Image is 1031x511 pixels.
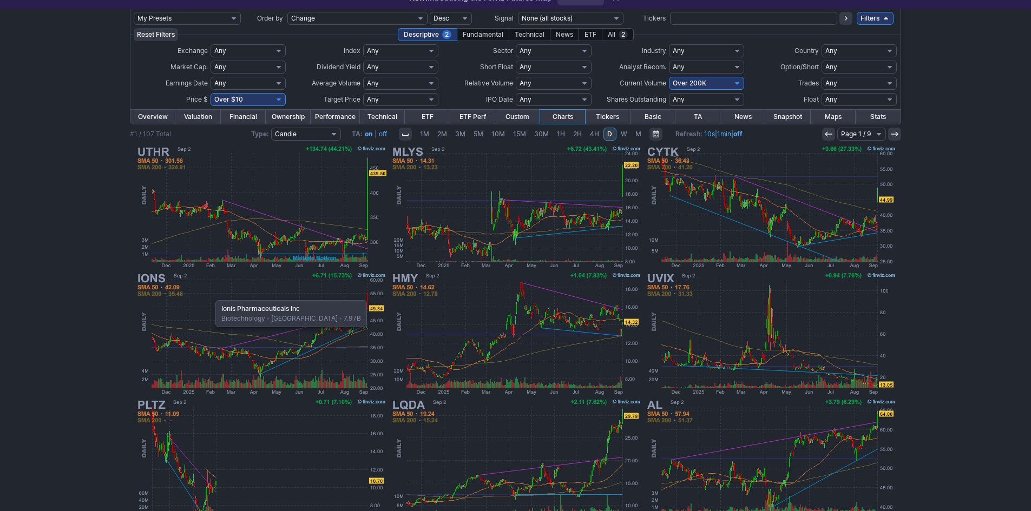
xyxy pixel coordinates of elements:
[491,130,505,138] span: 10M
[375,130,377,138] span: |
[573,130,582,138] span: 2H
[509,28,550,41] div: Technical
[437,130,447,138] span: 2M
[457,28,509,41] div: Fundamental
[540,110,585,124] a: Charts
[134,144,388,270] img: UTHR - United Therapeutics Corp - Stock Price Chart
[265,314,271,322] span: •
[398,28,457,41] div: Descriptive
[643,14,666,22] span: Tickers
[811,110,856,124] a: Maps
[488,128,509,141] a: 10M
[509,128,530,141] a: 15M
[186,95,208,103] span: Price $
[312,79,360,87] span: Average Volume
[170,63,208,71] span: Market Cap.
[631,110,675,124] a: Basic
[553,128,569,141] a: 1H
[704,130,715,138] a: 10s
[389,270,642,397] img: HMY - Harmony Gold Mining Co Ltd ADR - Stock Price Chart
[557,130,565,138] span: 1H
[620,79,666,87] span: Current Volume
[794,47,819,55] span: Country
[166,79,208,87] span: Earnings Date
[621,130,627,138] span: W
[416,128,433,141] a: 1M
[644,270,897,397] img: UVIX - 2x Long VIX Futures ETF - Stock Price Chart
[442,30,451,39] span: 2
[534,130,549,138] span: 30M
[379,130,387,138] a: off
[221,110,266,124] a: Financial
[780,63,819,71] span: Option/Short
[134,270,388,397] img: IONS - Ionis Pharmaceuticals Inc - Stock Price Chart
[586,128,603,141] a: 4H
[798,79,819,87] span: Trades
[632,128,645,141] a: M
[635,130,641,138] span: M
[420,130,429,138] span: 1M
[675,110,720,124] a: TA
[470,128,487,141] a: 5M
[607,95,666,103] span: Shares Outstanding
[550,28,579,41] div: News
[450,110,495,124] a: ETF Perf
[856,110,901,124] a: Stats
[717,130,731,138] a: 1min
[495,14,514,22] span: Signal
[585,110,630,124] a: Tickers
[324,95,360,103] span: Target Price
[175,110,220,124] a: Valuation
[617,128,631,141] a: W
[221,304,300,313] b: Ionis Pharmaceuticals Inc
[495,110,540,124] a: Custom
[178,47,208,55] span: Exchange
[365,130,372,138] a: on
[405,110,450,124] a: ETF
[399,128,412,141] button: Interval
[642,47,666,55] span: Industry
[474,130,483,138] span: 5M
[130,129,171,140] div: #1 / 107 Total
[134,28,178,41] button: Reset Filters
[389,144,642,270] img: MLYS - Mineralys Therapeutics Inc - Stock Price Chart
[434,128,451,141] a: 2M
[338,314,344,322] span: •
[857,12,894,25] a: Filters
[311,110,360,124] a: Performance
[675,130,702,138] b: Refresh:
[251,130,269,138] b: Type:
[607,130,612,138] span: D
[720,110,765,124] a: News
[644,144,897,270] img: CYTK - Cytokinetics Inc - Stock Price Chart
[513,130,526,138] span: 15M
[266,110,311,124] a: Ownership
[344,47,360,55] span: Index
[569,128,586,141] a: 2H
[352,130,363,138] b: TA:
[455,130,465,138] span: 3M
[130,110,175,124] a: Overview
[317,63,360,71] span: Dividend Yield
[480,63,513,71] span: Short Float
[765,110,810,124] a: Snapshot
[733,130,743,138] a: off
[590,130,599,138] span: 4H
[804,95,819,103] span: Float
[602,28,634,41] div: All
[619,63,666,71] span: Analyst Recom.
[464,79,513,87] span: Relative Volume
[649,128,662,141] button: Range
[530,128,553,141] a: 30M
[451,128,469,141] a: 3M
[486,95,513,103] span: IPO Date
[603,128,616,141] a: D
[257,14,283,22] span: Order by
[619,30,628,39] span: 2
[493,47,513,55] span: Sector
[579,28,602,41] div: ETF
[360,110,405,124] a: Technical
[215,300,367,327] div: Biotechnology [GEOGRAPHIC_DATA] 7.97B
[675,129,743,140] span: | |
